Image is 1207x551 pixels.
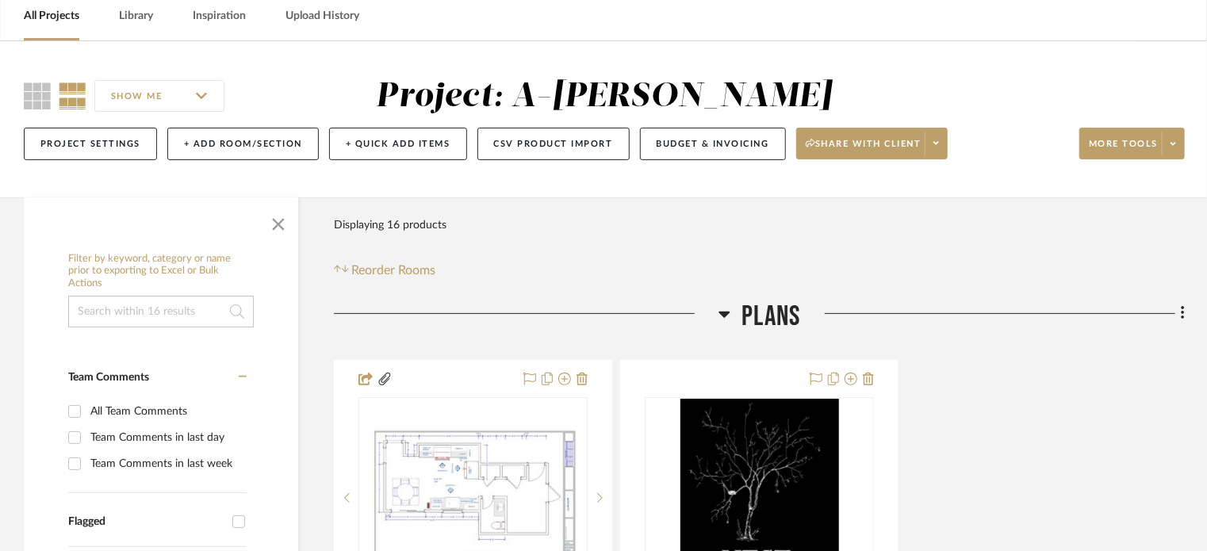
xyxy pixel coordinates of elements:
span: Share with client [806,138,922,162]
input: Search within 16 results [68,296,254,327]
button: + Quick Add Items [329,128,467,160]
button: Reorder Rooms [334,261,436,280]
div: All Team Comments [90,399,243,424]
div: Project: A-[PERSON_NAME] [377,80,833,113]
a: All Projects [24,6,79,27]
button: Share with client [796,128,948,159]
div: Team Comments in last day [90,425,243,450]
a: Library [119,6,153,27]
div: Team Comments in last week [90,451,243,476]
button: + Add Room/Section [167,128,319,160]
span: Reorder Rooms [352,261,436,280]
button: Close [262,205,294,237]
button: Project Settings [24,128,157,160]
div: Displaying 16 products [334,209,446,241]
a: Inspiration [193,6,246,27]
button: Budget & Invoicing [640,128,786,160]
span: Team Comments [68,372,149,383]
button: More tools [1079,128,1185,159]
span: Plans [742,300,801,334]
div: Flagged [68,515,224,529]
h6: Filter by keyword, category or name prior to exporting to Excel or Bulk Actions [68,253,254,290]
a: Upload History [285,6,359,27]
button: CSV Product Import [477,128,630,160]
span: More tools [1089,138,1158,162]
